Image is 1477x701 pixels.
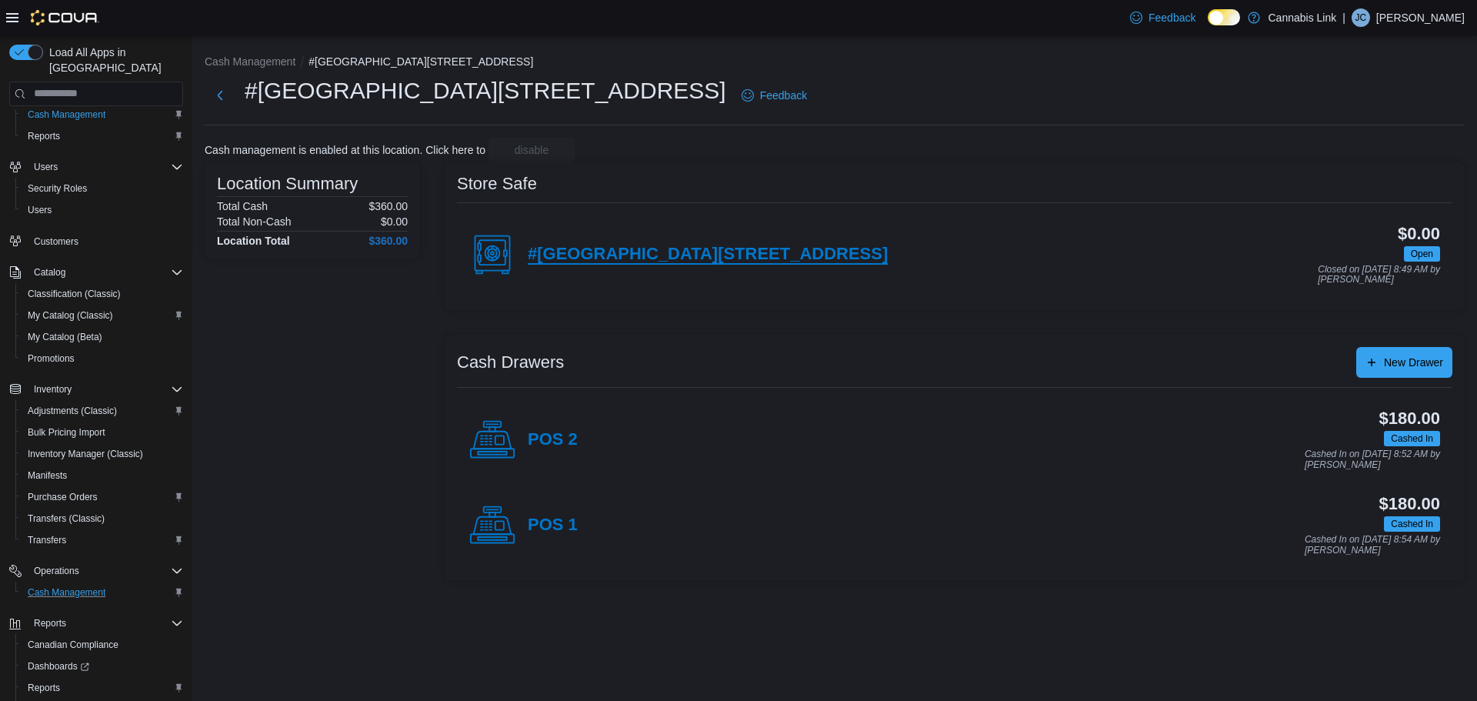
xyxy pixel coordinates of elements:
span: Users [28,158,183,176]
img: Cova [31,10,99,25]
button: Inventory Manager (Classic) [15,443,189,465]
h6: Total Non-Cash [217,215,292,228]
span: Cash Management [28,586,105,599]
h4: POS 2 [528,430,578,450]
button: disable [488,138,575,162]
span: Canadian Compliance [22,636,183,654]
span: Open [1404,246,1440,262]
span: Dashboards [22,657,183,676]
button: Purchase Orders [15,486,189,508]
span: Open [1411,247,1433,261]
a: Transfers (Classic) [22,509,111,528]
a: Reports [22,127,66,145]
a: Transfers [22,531,72,549]
span: Transfers (Classic) [28,512,105,525]
span: Reports [28,130,60,142]
span: Promotions [28,352,75,365]
span: Adjustments (Classic) [28,405,117,417]
span: Bulk Pricing Import [22,423,183,442]
a: Security Roles [22,179,93,198]
button: Users [3,156,189,178]
span: Classification (Classic) [22,285,183,303]
a: Users [22,201,58,219]
span: Load All Apps in [GEOGRAPHIC_DATA] [43,45,183,75]
a: Dashboards [15,656,189,677]
span: Transfers (Classic) [22,509,183,528]
span: Promotions [22,349,183,368]
nav: An example of EuiBreadcrumbs [205,54,1465,72]
p: Cashed In on [DATE] 8:54 AM by [PERSON_NAME] [1305,535,1440,556]
span: Reports [34,617,66,629]
a: Cash Management [22,583,112,602]
span: Dark Mode [1208,25,1209,26]
a: Promotions [22,349,81,368]
span: Manifests [28,469,67,482]
button: #[GEOGRAPHIC_DATA][STREET_ADDRESS] [308,55,533,68]
p: $0.00 [381,215,408,228]
span: Inventory [28,380,183,399]
span: Catalog [34,266,65,279]
a: Manifests [22,466,73,485]
button: Inventory [28,380,78,399]
span: My Catalog (Beta) [22,328,183,346]
h3: $0.00 [1398,225,1440,243]
button: Classification (Classic) [15,283,189,305]
a: Adjustments (Classic) [22,402,123,420]
h4: POS 1 [528,516,578,536]
span: Inventory [34,383,72,396]
h3: $180.00 [1379,495,1440,513]
span: Users [22,201,183,219]
button: Adjustments (Classic) [15,400,189,422]
button: Operations [28,562,85,580]
span: Cashed In [1391,432,1433,446]
span: Dashboards [28,660,89,673]
span: Cashed In [1384,516,1440,532]
span: Feedback [760,88,807,103]
input: Dark Mode [1208,9,1240,25]
button: My Catalog (Classic) [15,305,189,326]
span: My Catalog (Classic) [28,309,113,322]
a: Purchase Orders [22,488,104,506]
button: Users [15,199,189,221]
p: Cashed In on [DATE] 8:52 AM by [PERSON_NAME] [1305,449,1440,470]
span: Reports [22,679,183,697]
span: Cash Management [22,583,183,602]
span: Purchase Orders [28,491,98,503]
a: Inventory Manager (Classic) [22,445,149,463]
button: Users [28,158,64,176]
a: Customers [28,232,85,251]
span: Classification (Classic) [28,288,121,300]
span: Reports [28,614,183,633]
span: Cashed In [1384,431,1440,446]
p: | [1342,8,1345,27]
a: Canadian Compliance [22,636,125,654]
p: Cash management is enabled at this location. Click here to [205,144,485,156]
span: Feedback [1149,10,1195,25]
button: Bulk Pricing Import [15,422,189,443]
span: disable [515,142,548,158]
button: Inventory [3,379,189,400]
span: Catalog [28,263,183,282]
button: Transfers [15,529,189,551]
span: Cash Management [28,108,105,121]
a: Feedback [735,80,813,111]
button: Security Roles [15,178,189,199]
span: My Catalog (Beta) [28,331,102,343]
span: Manifests [22,466,183,485]
h1: #[GEOGRAPHIC_DATA][STREET_ADDRESS] [245,75,726,106]
span: Users [28,204,52,216]
p: Cannabis Link [1268,8,1336,27]
button: Reports [15,677,189,699]
span: Cashed In [1391,517,1433,531]
button: Cash Management [15,582,189,603]
span: Inventory Manager (Classic) [28,448,143,460]
span: JC [1355,8,1367,27]
h4: Location Total [217,235,290,247]
a: Bulk Pricing Import [22,423,112,442]
span: Customers [34,235,78,248]
button: Canadian Compliance [15,634,189,656]
h3: Store Safe [457,175,537,193]
h4: #[GEOGRAPHIC_DATA][STREET_ADDRESS] [528,245,888,265]
p: [PERSON_NAME] [1376,8,1465,27]
span: My Catalog (Classic) [22,306,183,325]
